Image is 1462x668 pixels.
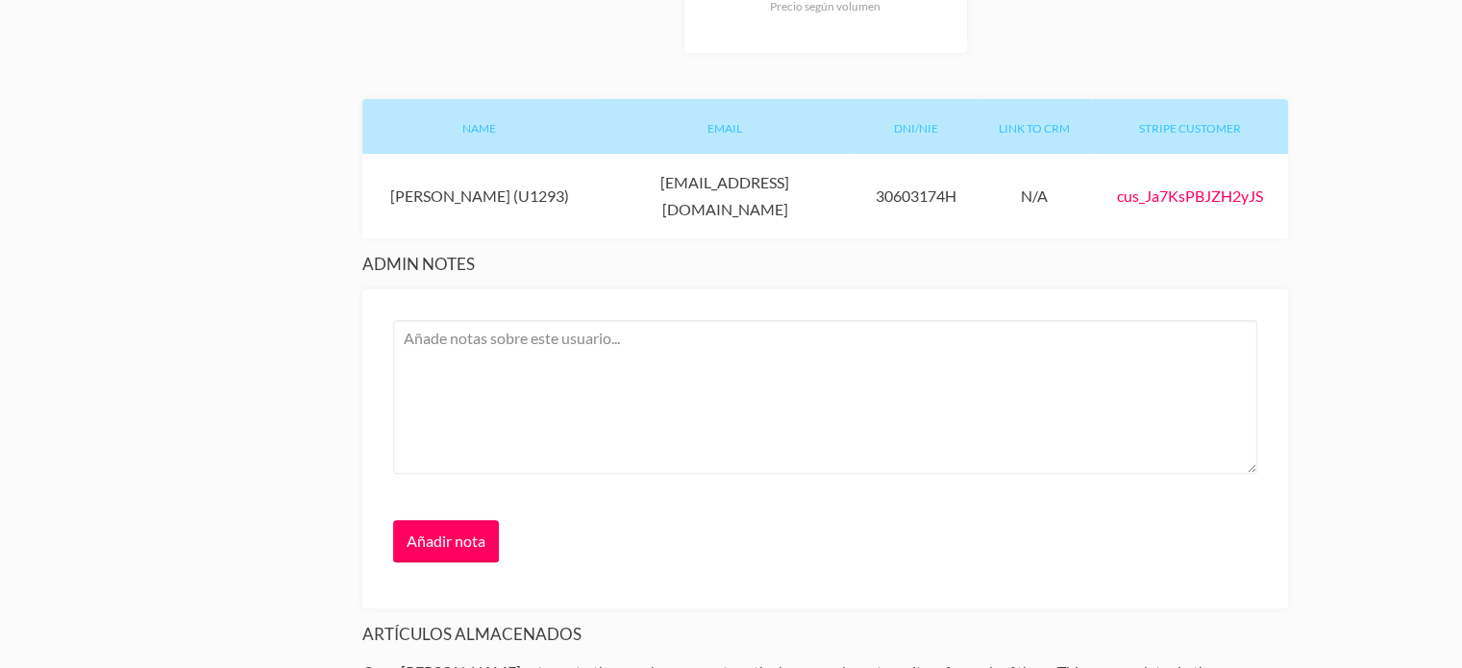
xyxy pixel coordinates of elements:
[1091,99,1288,154] div: Stripe customer
[362,254,1288,274] h3: Admin notes
[362,154,596,238] div: [PERSON_NAME] (U1293)
[393,520,499,562] input: Añadir nota
[978,99,1091,154] div: Link to CRM
[362,624,1288,644] h3: Artículos almacenados
[854,154,978,238] div: 30603174H
[596,99,854,154] div: Email
[596,154,854,238] div: [EMAIL_ADDRESS][DOMAIN_NAME]
[978,154,1091,238] div: N/A
[1117,186,1263,205] a: cus_Ja7KsPBJZH2yJS
[854,99,978,154] div: DNI/NIE
[362,99,596,154] div: Name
